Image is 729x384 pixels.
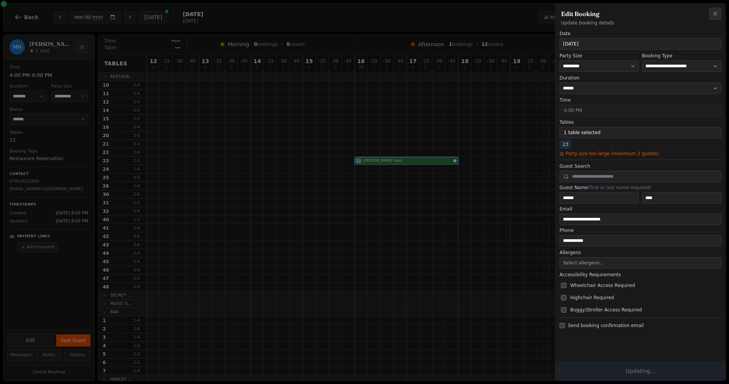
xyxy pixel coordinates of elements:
input: Send booking confirmation email [560,323,565,328]
label: Guest Name [560,185,721,191]
label: Party Size [560,53,639,59]
label: Accessibility Requirements [560,272,721,278]
h2: Edit Booking [561,9,720,18]
label: Allergens [560,250,721,256]
button: Select allergens... [560,257,721,269]
label: Date [560,31,721,37]
label: Guest Search [560,163,721,169]
label: Tables [560,119,721,125]
button: Updating... [555,361,726,381]
label: Phone [560,227,721,233]
button: 4:00 PM [560,105,721,116]
button: 1 table selected [560,127,721,138]
span: (first or last name required) [588,185,651,190]
span: Buggy/Stroller Access Required [570,307,642,313]
span: Highchair Required [570,295,614,301]
label: Email [560,206,721,212]
button: [DATE] [560,38,721,50]
span: 23 [560,140,571,149]
p: Update booking details [561,20,720,26]
label: Time [560,97,721,103]
input: Wheelchair Access Required [561,283,566,288]
input: Buggy/Stroller Access Required [561,307,566,313]
label: Booking Type [642,53,721,59]
span: Send booking confirmation email [568,322,644,329]
label: Duration [560,75,721,81]
span: Select allergens... [563,260,604,266]
span: Wheelchair Access Required [570,282,635,288]
span: Party size too large (maximum 2 guests) [566,151,659,157]
input: Highchair Required [561,295,566,300]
